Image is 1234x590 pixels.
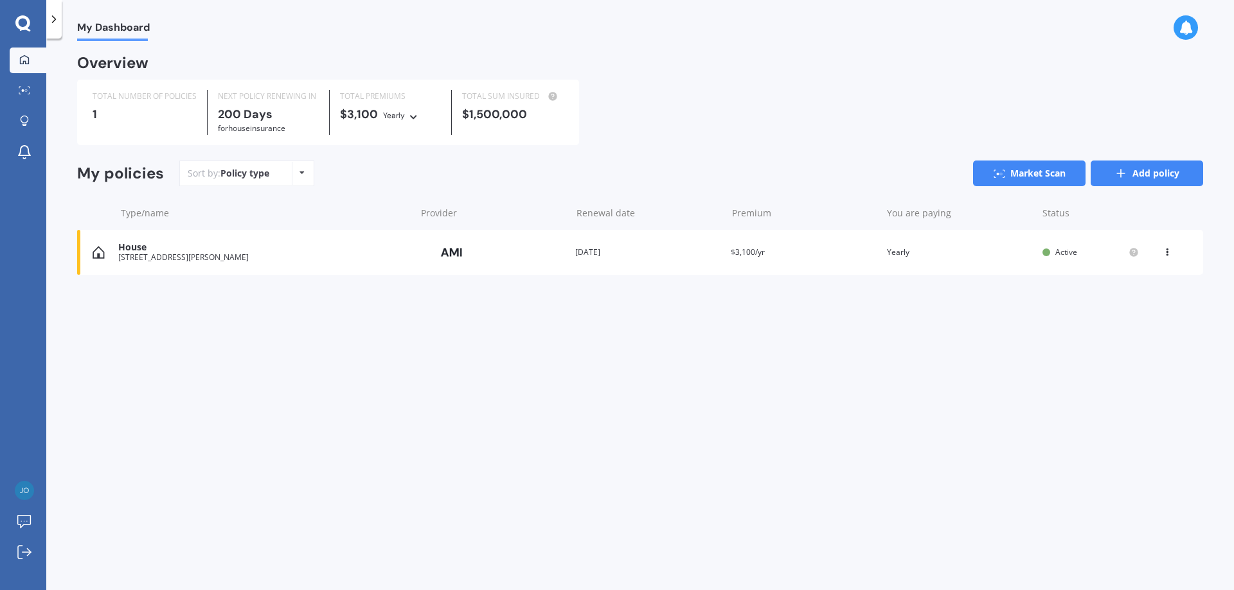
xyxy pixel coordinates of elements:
[188,167,269,180] div: Sort by:
[577,207,722,220] div: Renewal date
[731,247,765,257] span: $3,100/yr
[732,207,877,220] div: Premium
[462,90,563,103] div: TOTAL SUM INSURED
[1055,247,1077,257] span: Active
[887,246,1032,259] div: Yearly
[118,242,409,253] div: House
[1091,161,1203,186] a: Add policy
[93,246,105,259] img: House
[218,107,273,122] b: 200 Days
[1042,207,1139,220] div: Status
[383,109,405,122] div: Yearly
[340,90,441,103] div: TOTAL PREMIUMS
[93,90,197,103] div: TOTAL NUMBER OF POLICIES
[93,108,197,121] div: 1
[220,167,269,180] div: Policy type
[77,164,164,183] div: My policies
[973,161,1086,186] a: Market Scan
[77,56,148,69] div: Overview
[77,21,150,39] span: My Dashboard
[340,108,441,122] div: $3,100
[887,207,1032,220] div: You are paying
[218,123,285,134] span: for House insurance
[118,253,409,262] div: [STREET_ADDRESS][PERSON_NAME]
[218,90,319,103] div: NEXT POLICY RENEWING IN
[420,240,484,265] img: AMI
[421,207,566,220] div: Provider
[575,246,720,259] div: [DATE]
[15,481,34,500] img: d3e2e679b349a9419399eeac941b185c
[462,108,563,121] div: $1,500,000
[121,207,411,220] div: Type/name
